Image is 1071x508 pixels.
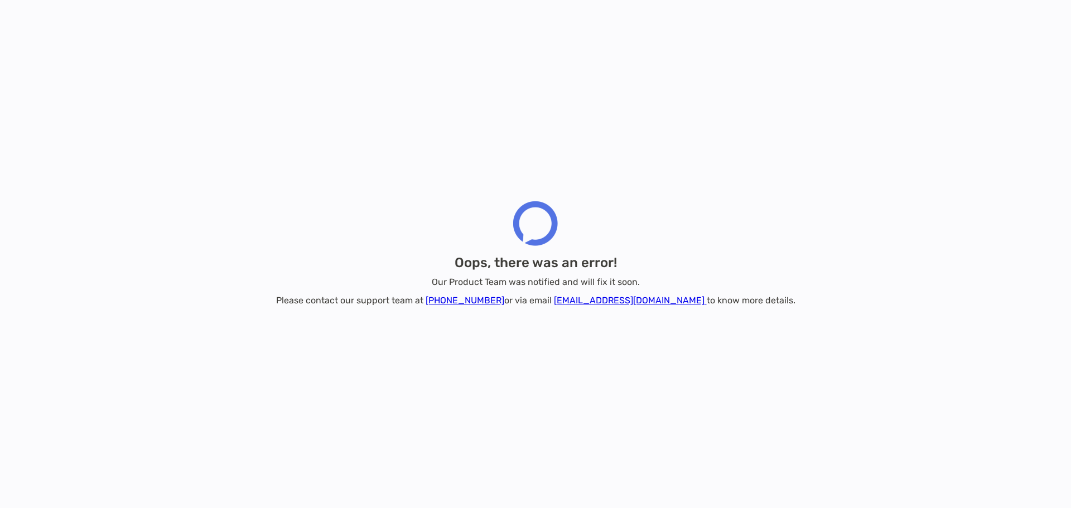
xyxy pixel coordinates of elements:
[426,295,504,306] a: [PHONE_NUMBER]
[276,293,795,307] p: Please contact our support team at or via email to know more details.
[554,295,707,306] a: [EMAIL_ADDRESS][DOMAIN_NAME]
[432,275,640,289] p: Our Product Team was notified and will fix it soon.
[455,255,617,270] h2: Oops, there was an error!
[513,201,558,246] img: Zoe Financial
